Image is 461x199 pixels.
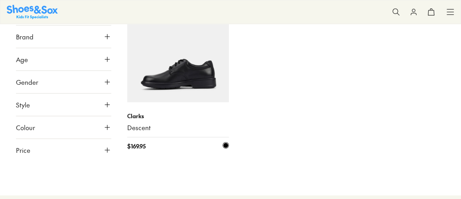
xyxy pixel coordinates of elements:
[16,139,111,161] button: Price
[16,32,33,41] span: Brand
[16,123,35,132] span: Colour
[127,123,229,132] a: Descent
[16,55,28,64] span: Age
[16,100,30,109] span: Style
[127,1,229,102] a: Free Shipping
[7,5,58,19] img: SNS_Logo_Responsive.svg
[16,145,30,155] span: Price
[16,48,111,70] button: Age
[16,71,111,93] button: Gender
[127,112,229,120] p: Clarks
[16,25,111,48] button: Brand
[16,94,111,116] button: Style
[16,116,111,139] button: Colour
[16,77,38,87] span: Gender
[127,142,146,150] span: $ 169.95
[7,5,58,19] a: Shoes & Sox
